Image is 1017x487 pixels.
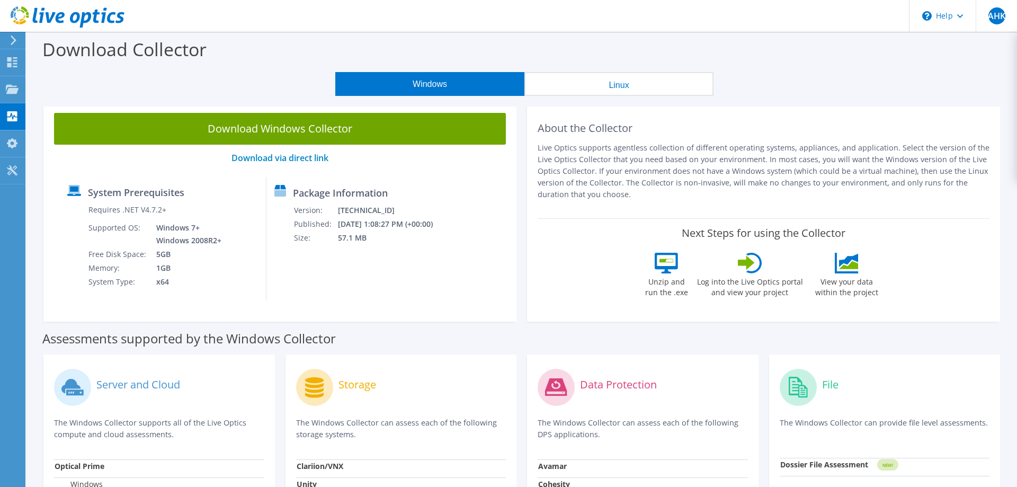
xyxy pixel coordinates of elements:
[42,333,336,344] label: Assessments supported by the Windows Collector
[988,7,1005,24] span: AHK
[148,275,224,289] td: x64
[88,221,148,247] td: Supported OS:
[293,217,337,231] td: Published:
[780,459,868,470] strong: Dossier File Assessment
[88,205,166,215] label: Requires .NET V4.7.2+
[54,417,264,440] p: The Windows Collector supports all of the Live Optics compute and cloud assessments.
[338,379,376,390] label: Storage
[148,247,224,261] td: 5GB
[55,461,104,471] strong: Optical Prime
[54,113,506,145] a: Download Windows Collector
[88,187,184,198] label: System Prerequisites
[538,417,748,440] p: The Windows Collector can assess each of the following DPS applications.
[882,462,893,468] tspan: NEW!
[335,72,524,96] button: Windows
[297,461,343,471] strong: Clariion/VNX
[88,247,148,261] td: Free Disk Space:
[293,188,388,198] label: Package Information
[697,273,804,298] label: Log into the Live Optics portal and view your project
[922,11,932,21] svg: \n
[780,417,990,439] p: The Windows Collector can provide file level assessments.
[88,261,148,275] td: Memory:
[148,221,224,247] td: Windows 7+ Windows 2008R2+
[42,37,207,61] label: Download Collector
[337,203,447,217] td: [TECHNICAL_ID]
[822,379,838,390] label: File
[96,379,180,390] label: Server and Cloud
[538,142,989,200] p: Live Optics supports agentless collection of different operating systems, appliances, and applica...
[538,461,567,471] strong: Avamar
[296,417,506,440] p: The Windows Collector can assess each of the following storage systems.
[538,122,989,135] h2: About the Collector
[580,379,657,390] label: Data Protection
[682,227,845,240] label: Next Steps for using the Collector
[88,275,148,289] td: System Type:
[293,203,337,217] td: Version:
[809,273,885,298] label: View your data within the project
[231,152,328,164] a: Download via direct link
[293,231,337,245] td: Size:
[337,217,447,231] td: [DATE] 1:08:27 PM (+00:00)
[337,231,447,245] td: 57.1 MB
[148,261,224,275] td: 1GB
[524,72,713,96] button: Linux
[643,273,691,298] label: Unzip and run the .exe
